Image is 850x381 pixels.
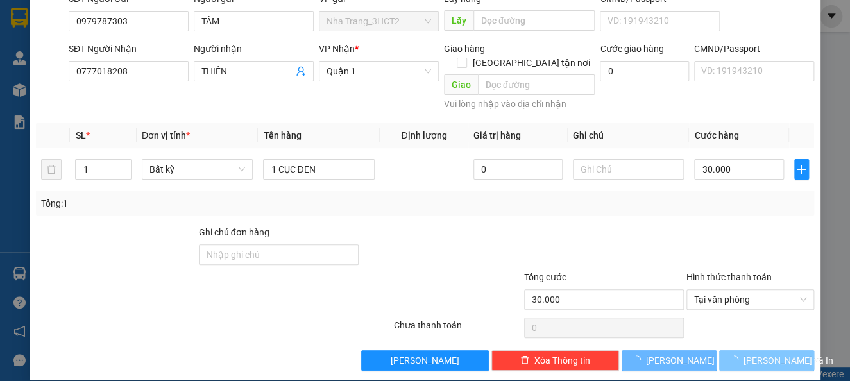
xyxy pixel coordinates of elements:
input: 0 [473,159,563,180]
span: Giao [444,74,478,95]
span: user-add [296,66,306,76]
span: loading [632,355,646,364]
div: Người nhận [194,42,314,56]
span: [PERSON_NAME] [391,353,459,368]
span: Định lượng [401,130,446,140]
span: Giao hàng [444,44,485,54]
b: Gửi khách hàng [79,19,127,79]
span: delete [520,355,529,366]
span: SL [75,130,85,140]
li: (c) 2017 [108,61,176,77]
span: Lấy [444,10,473,31]
label: Ghi chú đơn hàng [199,227,269,237]
span: [PERSON_NAME] và In [744,353,833,368]
span: Tổng cước [524,272,566,282]
span: Cước hàng [694,130,738,140]
input: Ghi chú đơn hàng [199,244,359,265]
div: SĐT Người Nhận [69,42,189,56]
label: Cước giao hàng [600,44,663,54]
input: Dọc đường [473,10,595,31]
span: Đơn vị tính [142,130,190,140]
span: [PERSON_NAME] [646,353,715,368]
span: Xóa Thông tin [534,353,590,368]
div: Vui lòng nhập vào địa chỉ nhận [444,97,595,112]
input: Ghi Chú [573,159,684,180]
span: Nha Trang_3HCT2 [327,12,431,31]
b: [DOMAIN_NAME] [108,49,176,59]
button: deleteXóa Thông tin [491,350,619,371]
span: loading [729,355,744,364]
img: logo.jpg [139,16,170,47]
span: Tên hàng [263,130,301,140]
input: VD: Bàn, Ghế [263,159,375,180]
input: Cước giao hàng [600,61,688,81]
button: delete [41,159,62,180]
label: Hình thức thanh toán [686,272,772,282]
b: Phương Nam Express [16,83,71,165]
button: plus [794,159,809,180]
span: plus [795,164,808,174]
span: VP Nhận [319,44,355,54]
button: [PERSON_NAME] [622,350,717,371]
button: [PERSON_NAME] [361,350,489,371]
span: Giá trị hàng [473,130,521,140]
span: Tại văn phòng [694,290,806,309]
span: [GEOGRAPHIC_DATA] tận nơi [467,56,595,70]
button: [PERSON_NAME] và In [719,350,814,371]
span: Bất kỳ [149,160,246,179]
span: Quận 1 [327,62,431,81]
div: Chưa thanh toán [393,318,523,341]
th: Ghi chú [568,123,690,148]
input: Dọc đường [478,74,595,95]
div: CMND/Passport [694,42,814,56]
div: Tổng: 1 [41,196,329,210]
